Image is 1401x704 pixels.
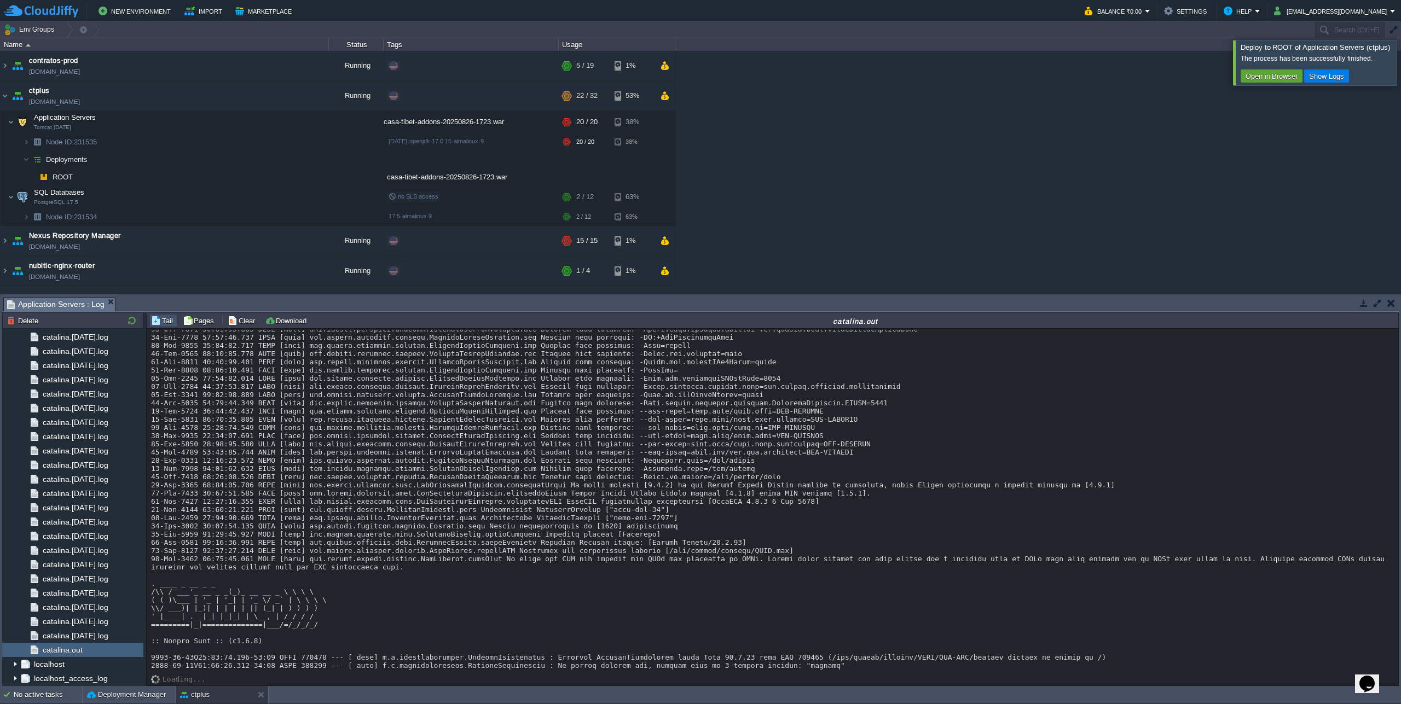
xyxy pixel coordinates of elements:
img: AMDAwAAAACH5BAEAAAAALAAAAAABAAEAAAICRAEAOw== [30,133,45,150]
span: [DATE]-openjdk-17.0.15-almalinux-9 [389,138,484,144]
img: AMDAwAAAACH5BAEAAAAALAAAAAABAAEAAAICRAEAOw== [1,256,9,286]
a: ctplus [29,85,50,96]
span: Deploy to ROOT of Application Servers (ctplus) [1241,43,1390,51]
div: Tags [384,38,558,51]
a: catalina.[DATE].log [40,332,110,342]
div: 1% [615,256,650,286]
span: 231535 [45,137,99,147]
a: catalina.[DATE].log [40,488,110,498]
img: AMDAwAAAACH5BAEAAAAALAAAAAABAAEAAAICRAEAOw== [30,151,45,168]
iframe: chat widget [1355,660,1390,693]
a: [DOMAIN_NAME] [29,241,80,252]
a: catalina.[DATE].log [40,602,110,612]
a: catalina.[DATE].log [40,545,110,555]
button: Open in Browser [1242,71,1301,81]
span: Node ID: [46,138,74,146]
div: Running [329,256,384,286]
div: 1% [615,226,650,255]
span: catalina.[DATE].log [40,460,110,470]
a: catalina.[DATE].log [40,446,110,456]
a: Nexus Repository Manager [29,230,121,241]
div: No active tasks [14,686,82,703]
a: catalina.[DATE].log [40,631,110,641]
a: catalina.[DATE].log [40,389,110,399]
a: [DOMAIN_NAME] [29,96,80,107]
a: Application ServersTomcat [DATE] [33,113,97,121]
img: AMDAwAAAACH5BAEAAAAALAAAAAABAAEAAAICRAEAOw== [15,186,30,208]
img: AMDAwAAAACH5BAEAAAAALAAAAAABAAEAAAICRAEAOw== [10,81,25,110]
div: The process has been successfully finished. [1241,54,1394,63]
button: Marketplace [235,4,295,18]
img: AMDAwAAAACH5BAEAAAAALAAAAAABAAEAAAICRAEAOw== [26,44,31,46]
span: catalina.[DATE].log [40,574,110,584]
div: Usage [559,38,675,51]
span: no SLB access [389,193,438,200]
div: Loading... [163,675,205,683]
div: Status [329,38,383,51]
a: catalina.[DATE].log [40,616,110,626]
div: Name [1,38,328,51]
span: 17.5-almalinux-9 [389,213,432,219]
img: AMDAwAAAACH5BAEAAAAALAAAAAABAAEAAAICRAEAOw== [23,208,30,225]
button: Download [265,316,310,325]
div: 2 / 12 [576,186,594,208]
div: catalina.out [314,316,1397,325]
a: catalina.[DATE].log [40,417,110,427]
span: catalina.[DATE].log [40,432,110,441]
button: ctplus [180,689,210,700]
img: AMDAwAAAACH5BAEAAAAALAAAAAABAAEAAAICRAEAOw== [8,186,14,208]
a: catalina.[DATE].log [40,503,110,513]
a: catalina.[DATE].log [40,360,110,370]
button: Env Groups [4,22,58,37]
span: catalina.[DATE].log [40,588,110,598]
button: Deployment Manager [87,689,166,700]
span: Application Servers : Log [7,298,105,311]
span: Application Servers [33,113,97,122]
img: AMDAwAAAACH5BAEAAAAALAAAAAABAAEAAAICRAEAOw== [15,111,30,133]
div: 38% [615,133,650,150]
span: Tomcat [DATE] [34,124,71,131]
a: Deployments [45,155,89,164]
img: CloudJiffy [4,4,78,18]
a: catalina.out [40,645,84,655]
a: SQL DatabasesPostgreSQL 17.5 [33,188,86,196]
button: [EMAIL_ADDRESS][DOMAIN_NAME] [1274,4,1390,18]
div: Running [329,81,384,110]
a: catalina.[DATE].log [40,531,110,541]
div: 63% [615,208,650,225]
button: Pages [183,316,217,325]
a: nubitic-nginx-router [29,260,95,271]
a: catalina.[DATE].log [40,474,110,484]
span: SQL Databases [33,188,86,197]
a: catalina.[DATE].log [40,403,110,413]
div: Running [329,226,384,255]
a: contratos-prod [29,55,78,66]
div: 5 / 19 [576,51,594,80]
button: Help [1224,4,1255,18]
span: catalina.[DATE].log [40,375,110,385]
button: Settings [1164,4,1210,18]
a: Node ID:231534 [45,212,99,222]
div: 1% [615,51,650,80]
div: 2 / 12 [576,208,591,225]
button: Show Logs [1306,71,1347,81]
img: AMDAwAAAACH5BAEAAAAALAAAAAABAAEAAAICRAEAOw== [8,111,14,133]
div: casa-tibet-addons-20250826-1723.war [384,168,559,185]
div: casa-tibet-addons-20250826-1723.war [384,111,559,133]
img: AMDAwAAAACH5BAEAAAAALAAAAAABAAEAAAICRAEAOw== [1,226,9,255]
div: 15 / 15 [576,226,598,255]
a: localhost_access_log [32,673,109,683]
a: Node ID:231535 [45,137,99,147]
